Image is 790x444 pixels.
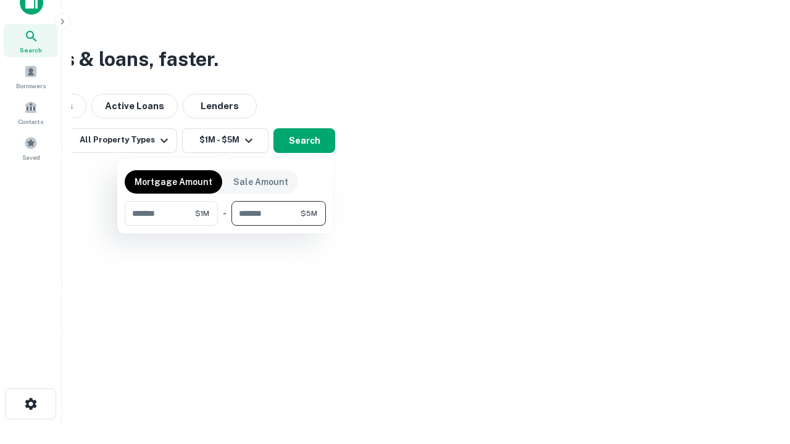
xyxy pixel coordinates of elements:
[195,208,209,219] span: $1M
[301,208,317,219] span: $5M
[233,175,288,189] p: Sale Amount
[135,175,212,189] p: Mortgage Amount
[223,201,227,226] div: -
[728,345,790,405] iframe: Chat Widget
